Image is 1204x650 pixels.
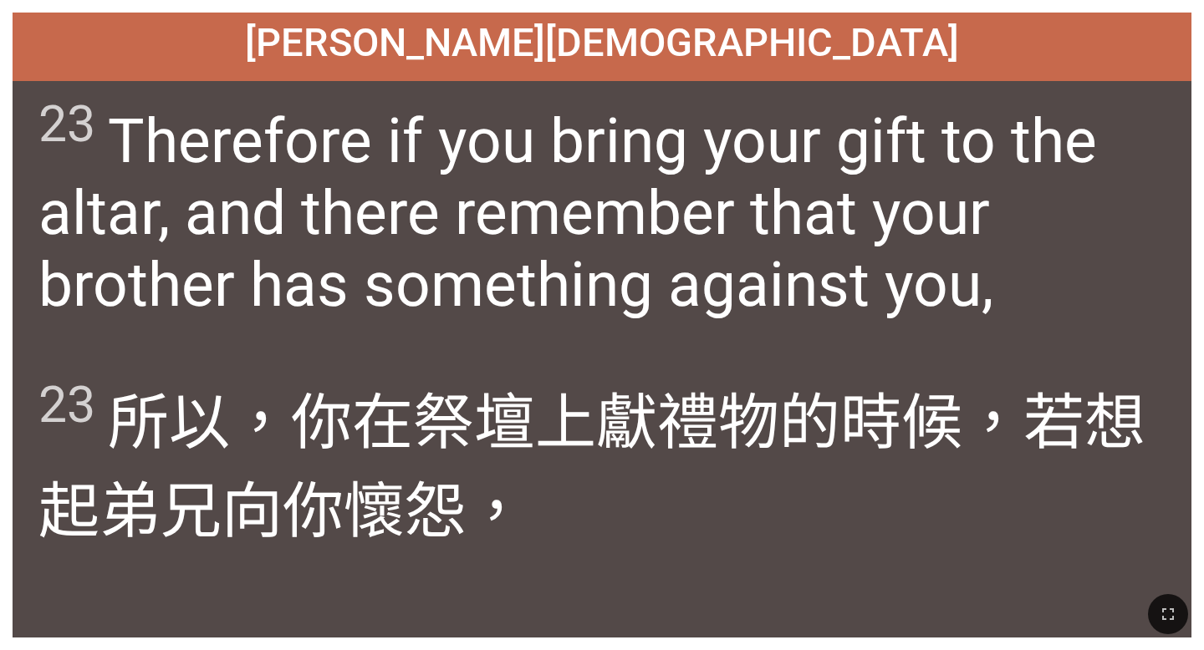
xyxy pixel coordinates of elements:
span: [PERSON_NAME][DEMOGRAPHIC_DATA] [245,19,959,65]
wg4675: 在祭壇 [38,387,1145,547]
wg80: 向你 [222,475,527,547]
wg4374: 禮物 [38,387,1145,547]
wg1435: 的時候 [38,387,1145,547]
wg2596: ， [466,475,527,547]
sup: 23 [38,94,95,154]
wg3415: 弟兄 [99,475,527,547]
span: Therefore if you bring your gift to the altar, and there remember that your brother has something... [38,94,1166,321]
wg2379: 上 [38,387,1145,547]
span: 所以 [38,373,1166,550]
wg1909: 獻 [38,387,1145,547]
wg2546: ，若 [38,387,1145,547]
wg4675: 懷怨 [344,475,527,547]
wg1437: 想起 [38,387,1145,547]
wg3767: ，你 [38,387,1145,547]
sup: 23 [38,375,95,434]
